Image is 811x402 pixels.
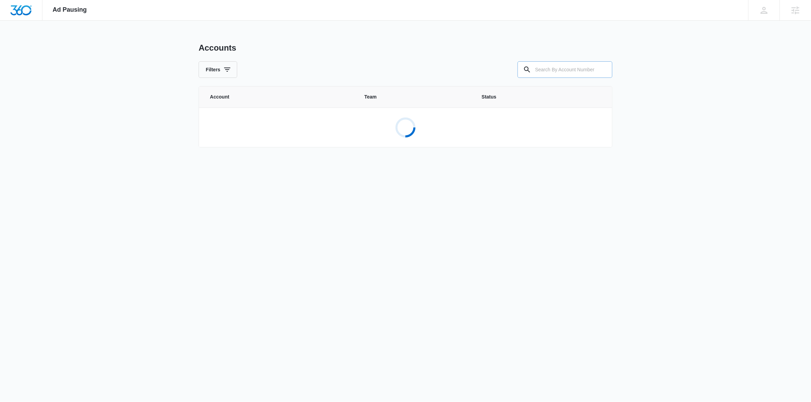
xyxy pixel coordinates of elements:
[364,93,465,101] span: Team
[199,43,236,53] h1: Accounts
[199,61,237,78] button: Filters
[53,6,87,13] span: Ad Pausing
[210,93,348,101] span: Account
[482,93,601,101] span: Status
[518,61,612,78] input: Search By Account Number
